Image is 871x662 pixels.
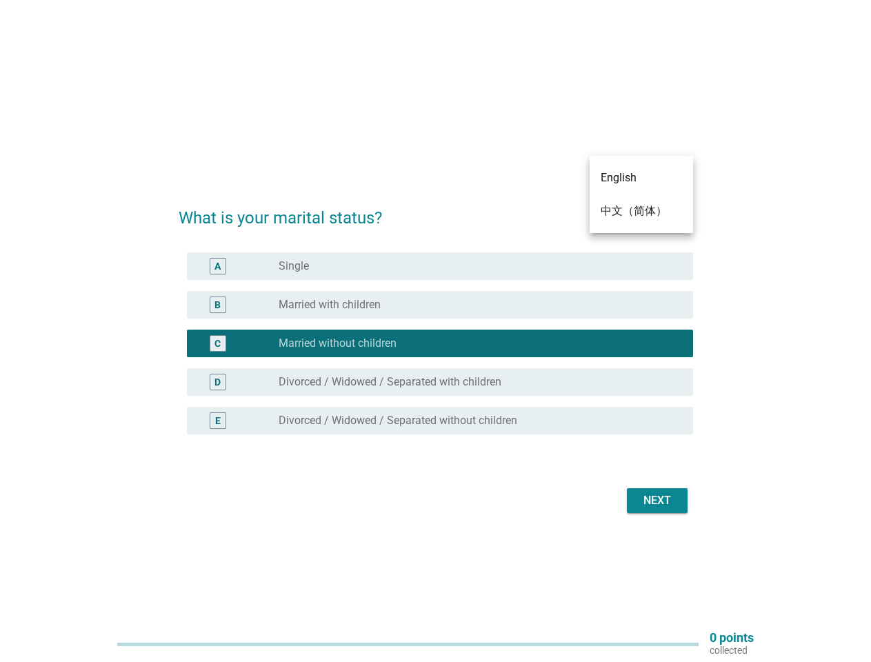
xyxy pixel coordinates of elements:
div: D [214,375,221,390]
div: English [590,161,625,173]
label: Divorced / Widowed / Separated with children [279,375,501,389]
div: E [215,414,221,428]
div: B [214,298,221,312]
div: C [214,337,221,351]
label: Divorced / Widowed / Separated without children [279,414,517,428]
i: arrow_drop_down [677,159,693,175]
label: Married without children [279,337,397,350]
p: collected [710,644,754,656]
p: 0 points [710,632,754,644]
label: Single [279,259,309,273]
div: A [214,259,221,274]
button: Next [627,488,688,513]
div: Next [638,492,677,509]
label: Married with children [279,298,381,312]
h2: What is your marital status? [179,192,693,230]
